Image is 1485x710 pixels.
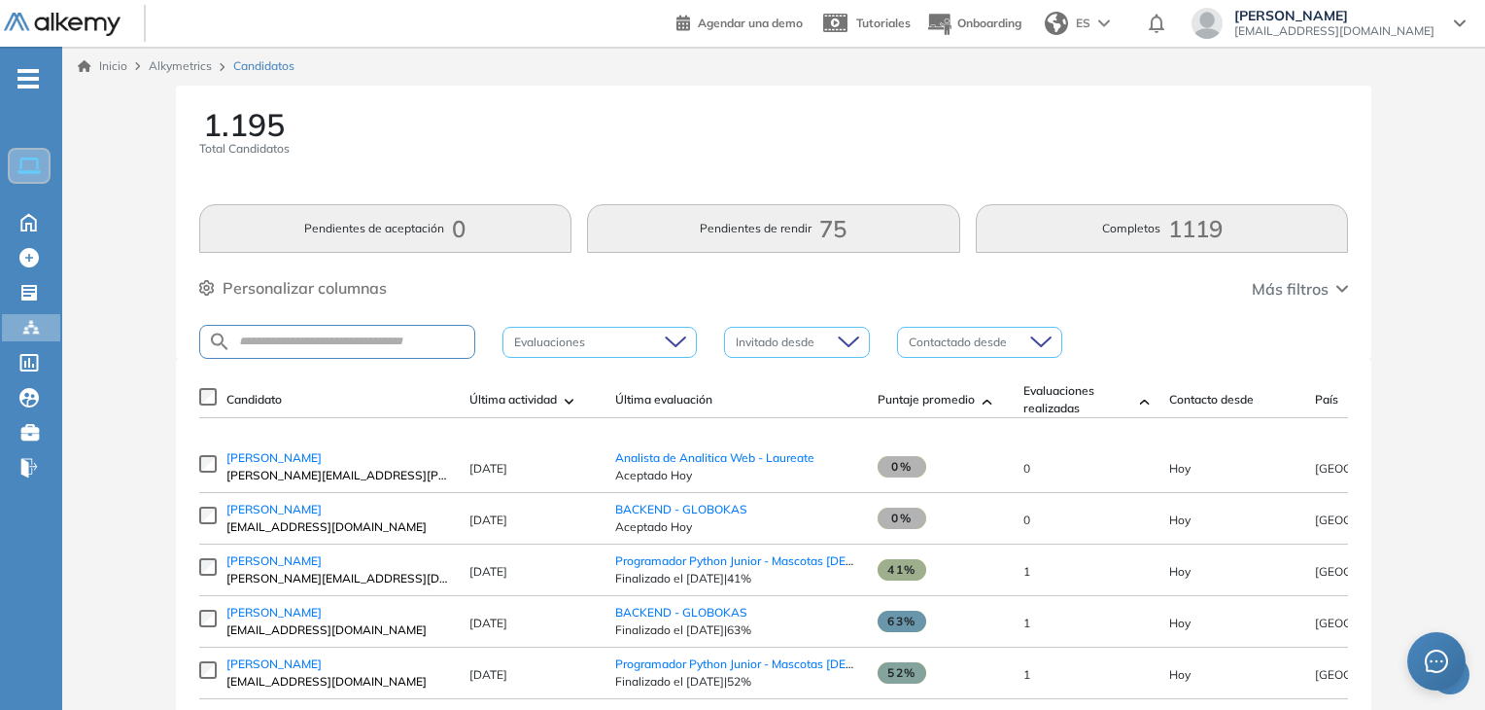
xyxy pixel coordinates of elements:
[203,109,285,140] span: 1.195
[1023,513,1030,527] span: 0
[1315,667,1436,682] span: [GEOGRAPHIC_DATA]
[226,501,450,518] a: [PERSON_NAME]
[469,564,507,579] span: [DATE]
[1425,650,1448,673] span: message
[1315,564,1436,579] span: [GEOGRAPHIC_DATA]
[1169,564,1191,579] span: 17-sep-2025
[1023,667,1030,682] span: 1
[1315,616,1436,630] span: [GEOGRAPHIC_DATA]
[226,552,450,570] a: [PERSON_NAME]
[17,77,39,81] i: -
[615,518,858,536] span: Aceptado Hoy
[957,16,1021,30] span: Onboarding
[1023,382,1132,417] span: Evaluaciones realizadas
[878,662,926,684] span: 52%
[615,657,957,671] a: Programador Python Junior - Mascotas [DEMOGRAPHIC_DATA]
[1234,8,1434,23] span: [PERSON_NAME]
[226,673,450,691] span: [EMAIL_ADDRESS][DOMAIN_NAME]
[565,399,574,405] img: [missing "en.ARROW_ALT" translation]
[1098,19,1110,27] img: arrow
[226,605,322,620] span: [PERSON_NAME]
[469,461,507,476] span: [DATE]
[1023,461,1030,476] span: 0
[226,502,322,516] span: [PERSON_NAME]
[856,16,911,30] span: Tutoriales
[878,611,926,632] span: 63%
[226,657,322,671] span: [PERSON_NAME]
[1169,461,1191,476] span: 17-sep-2025
[615,450,814,465] a: Analista de Analitica Web - Laureate
[226,553,322,568] span: [PERSON_NAME]
[615,570,858,587] span: Finalizado el [DATE] | 41%
[878,456,926,478] span: 0%
[469,616,507,630] span: [DATE]
[226,518,450,536] span: [EMAIL_ADDRESS][DOMAIN_NAME]
[615,553,957,568] a: Programador Python Junior - Mascotas [DEMOGRAPHIC_DATA]
[469,667,507,682] span: [DATE]
[226,604,450,621] a: [PERSON_NAME]
[615,621,858,639] span: Finalizado el [DATE] | 63%
[233,57,294,75] span: Candidatos
[469,513,507,527] span: [DATE]
[1315,461,1436,476] span: [GEOGRAPHIC_DATA]
[4,13,121,37] img: Logo
[78,57,127,75] a: Inicio
[698,16,803,30] span: Agendar una demo
[199,140,290,158] span: Total Candidatos
[976,204,1349,253] button: Completos1119
[1169,667,1191,682] span: 17-sep-2025
[1234,23,1434,39] span: [EMAIL_ADDRESS][DOMAIN_NAME]
[615,391,712,408] span: Última evaluación
[1252,277,1348,301] button: Más filtros
[926,3,1021,45] button: Onboarding
[1169,513,1191,527] span: 17-sep-2025
[469,391,557,408] span: Última actividad
[226,467,450,484] span: [PERSON_NAME][EMAIL_ADDRESS][PERSON_NAME][DOMAIN_NAME]
[223,276,387,300] span: Personalizar columnas
[226,391,282,408] span: Candidato
[226,450,322,465] span: [PERSON_NAME]
[1045,12,1068,35] img: world
[878,391,975,408] span: Puntaje promedio
[208,330,231,354] img: SEARCH_ALT
[1315,391,1338,408] span: País
[615,605,747,620] a: BACKEND - GLOBOKAS
[199,276,387,300] button: Personalizar columnas
[878,508,926,529] span: 0%
[1315,513,1436,527] span: [GEOGRAPHIC_DATA]
[1169,391,1254,408] span: Contacto desde
[615,673,858,691] span: Finalizado el [DATE] | 52%
[1023,616,1030,630] span: 1
[676,10,803,33] a: Agendar una demo
[587,204,960,253] button: Pendientes de rendir75
[226,570,450,587] span: [PERSON_NAME][EMAIL_ADDRESS][DOMAIN_NAME]
[1169,616,1191,630] span: 17-sep-2025
[878,559,926,581] span: 41%
[1140,399,1150,405] img: [missing "en.ARROW_ALT" translation]
[226,656,450,673] a: [PERSON_NAME]
[226,621,450,639] span: [EMAIL_ADDRESS][DOMAIN_NAME]
[1252,277,1329,301] span: Más filtros
[983,399,992,405] img: [missing "en.ARROW_ALT" translation]
[226,449,450,467] a: [PERSON_NAME]
[615,502,747,516] a: BACKEND - GLOBOKAS
[615,467,858,484] span: Aceptado Hoy
[149,58,212,73] span: Alkymetrics
[1076,15,1090,32] span: ES
[1023,564,1030,579] span: 1
[199,204,572,253] button: Pendientes de aceptación0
